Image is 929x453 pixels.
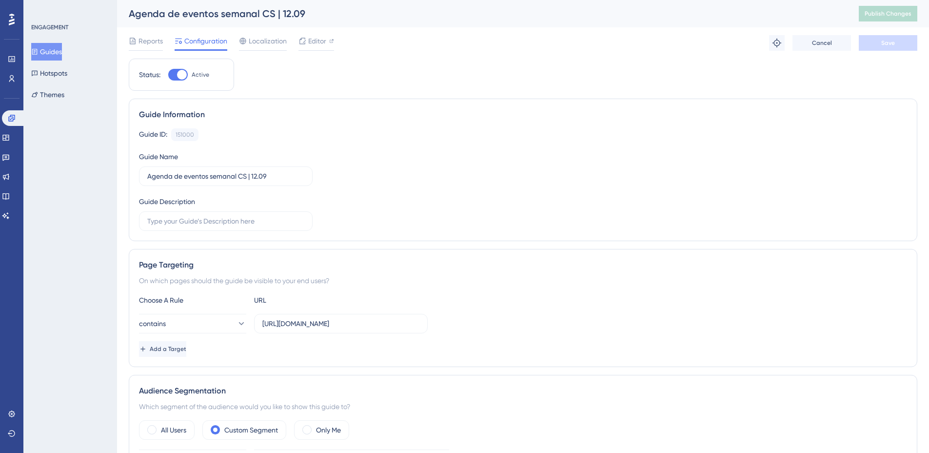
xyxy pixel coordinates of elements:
label: Custom Segment [224,424,278,436]
span: Active [192,71,209,79]
button: Hotspots [31,64,67,82]
div: Guide Description [139,196,195,207]
span: Editor [308,35,326,47]
div: Guide Name [139,151,178,163]
span: contains [139,318,166,329]
div: Guide Information [139,109,907,121]
button: Guides [31,43,62,61]
span: Localization [249,35,287,47]
div: Guide ID: [139,128,167,141]
input: Type your Guide’s Name here [147,171,304,182]
span: Publish Changes [865,10,911,18]
button: Themes [31,86,64,103]
span: Cancel [812,39,832,47]
div: Agenda de eventos semanal CS | 12.09 [129,7,834,21]
input: Type your Guide’s Description here [147,216,304,226]
div: Which segment of the audience would you like to show this guide to? [139,401,907,412]
div: ENGAGEMENT [31,23,68,31]
div: Page Targeting [139,259,907,271]
div: 151000 [176,131,194,139]
button: Cancel [792,35,851,51]
button: Add a Target [139,341,186,357]
label: Only Me [316,424,341,436]
div: On which pages should the guide be visible to your end users? [139,275,907,287]
div: Audience Segmentation [139,385,907,397]
div: Choose A Rule [139,294,246,306]
span: Save [881,39,895,47]
span: Reports [138,35,163,47]
div: URL [254,294,361,306]
span: Add a Target [150,345,186,353]
button: Publish Changes [859,6,917,21]
button: Save [859,35,917,51]
button: contains [139,314,246,333]
input: yourwebsite.com/path [262,318,419,329]
span: Configuration [184,35,227,47]
div: Status: [139,69,160,81]
label: All Users [161,424,186,436]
